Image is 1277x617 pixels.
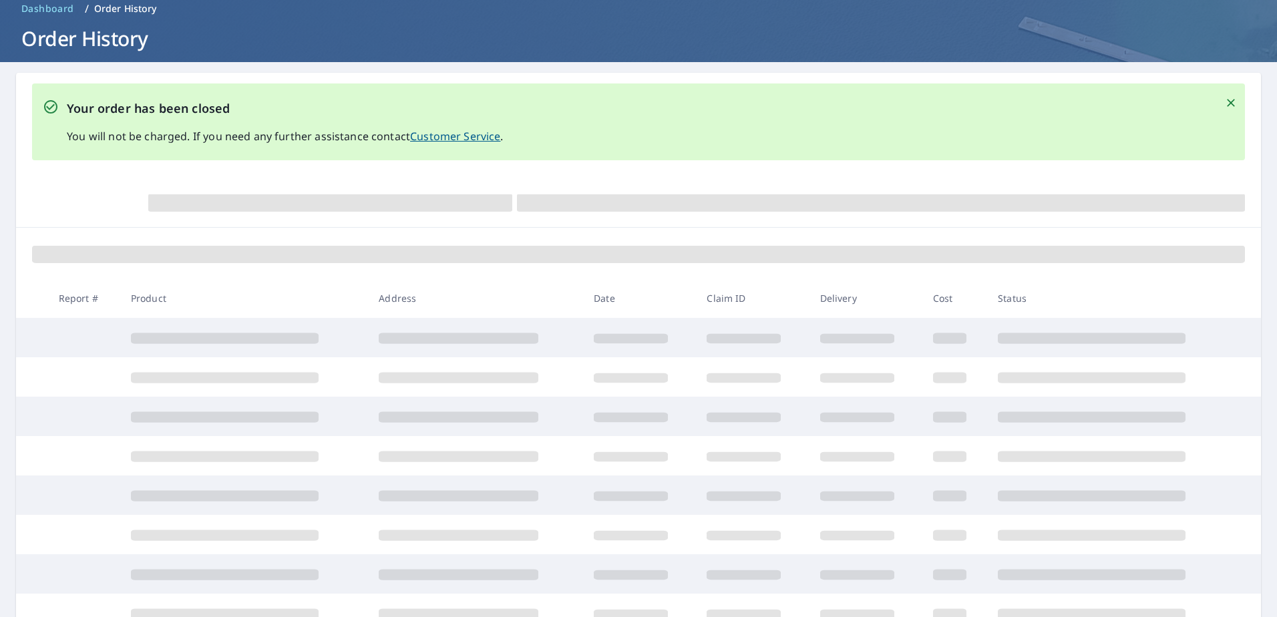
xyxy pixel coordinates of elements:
[94,2,157,15] p: Order History
[85,1,89,17] li: /
[922,278,987,318] th: Cost
[120,278,369,318] th: Product
[809,278,922,318] th: Delivery
[583,278,696,318] th: Date
[368,278,583,318] th: Address
[987,278,1236,318] th: Status
[48,278,120,318] th: Report #
[410,129,500,144] a: Customer Service
[1222,94,1240,112] button: Close
[67,128,504,144] p: You will not be charged. If you need any further assistance contact .
[696,278,809,318] th: Claim ID
[16,25,1261,52] h1: Order History
[21,2,74,15] span: Dashboard
[67,99,504,118] p: Your order has been closed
